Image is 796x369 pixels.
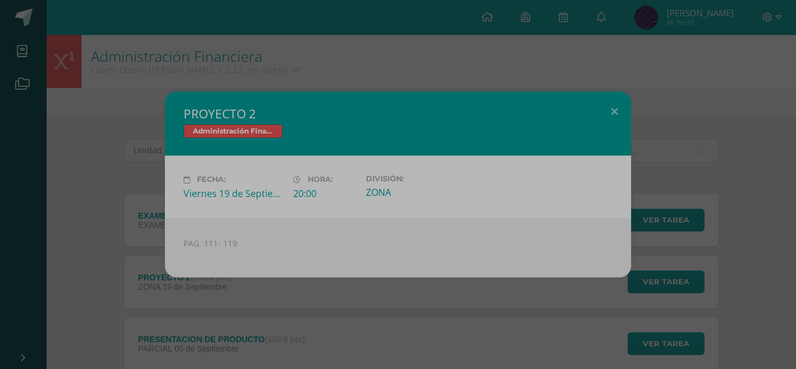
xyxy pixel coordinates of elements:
div: 20:00 [293,187,357,200]
span: Administración Financiera [184,124,283,138]
span: Hora: [308,175,333,184]
button: Close (Esc) [598,92,631,131]
div: Viernes 19 de Septiembre [184,187,284,200]
h2: PROYECTO 2 [184,106,612,122]
div: PAG. 111- 119 [165,219,631,277]
span: Fecha: [197,175,226,184]
div: ZONA [366,186,466,199]
label: División: [366,174,466,183]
